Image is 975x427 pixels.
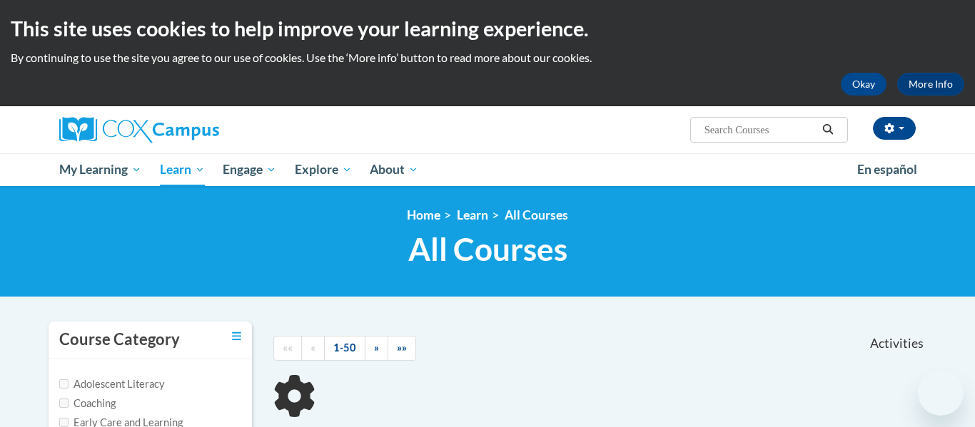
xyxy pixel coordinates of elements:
[50,153,151,186] a: My Learning
[841,73,886,96] button: Okay
[151,153,214,186] a: Learn
[38,153,937,186] div: Main menu
[59,398,69,408] input: Checkbox for Options
[295,161,352,178] span: Explore
[160,161,205,178] span: Learn
[407,207,440,222] a: Home
[457,207,488,222] a: Learn
[918,370,964,416] iframe: Button to launch messaging window
[59,117,330,143] a: Cox Campus
[408,230,567,268] span: All Courses
[848,155,926,185] a: En español
[310,341,315,354] span: «
[857,162,917,177] span: En español
[397,341,407,354] span: »»
[59,329,180,351] h3: Course Category
[59,117,219,143] img: Cox Campus
[273,336,302,361] a: Begining
[59,161,141,178] span: My Learning
[370,161,418,178] span: About
[817,121,839,138] button: Search
[301,336,325,361] a: Previous
[59,376,165,392] label: Adolescent Literacy
[361,153,428,186] a: About
[897,73,964,96] a: More Info
[505,207,568,222] a: All Courses
[59,379,69,389] input: Checkbox for Options
[232,329,241,344] a: Toggle collapse
[213,153,286,186] a: Engage
[59,418,69,427] input: Checkbox for Options
[286,153,361,186] a: Explore
[324,336,365,361] a: 1-50
[365,336,388,361] a: Next
[223,161,276,178] span: Engage
[703,121,817,138] input: Search Courses
[283,341,293,354] span: ««
[11,14,964,43] h2: This site uses cookies to help improve your learning experience.
[59,396,116,411] label: Coaching
[11,50,964,66] p: By continuing to use the site you agree to our use of cookies. Use the ‘More info’ button to read...
[873,117,916,140] button: Account Settings
[388,336,416,361] a: End
[374,341,379,354] span: »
